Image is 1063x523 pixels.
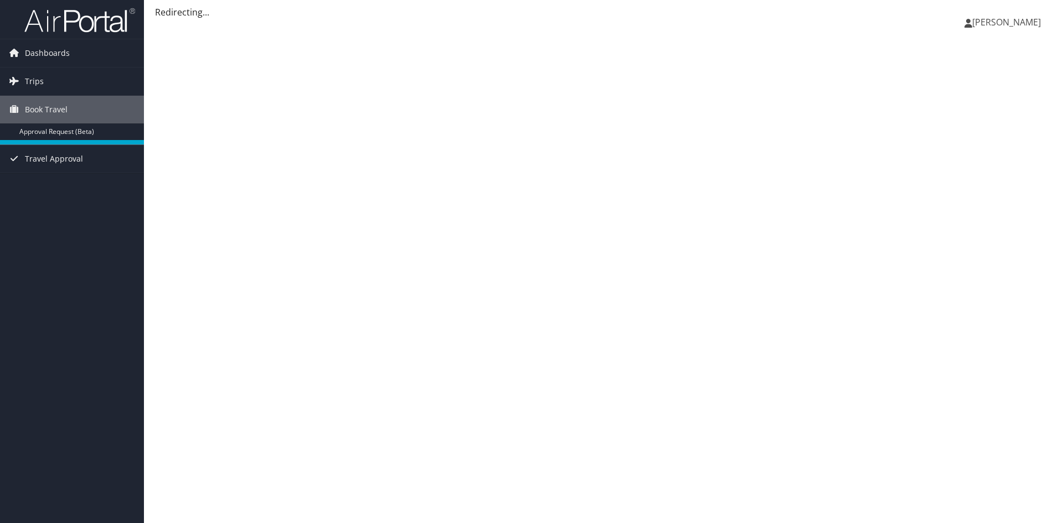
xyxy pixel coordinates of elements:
span: Trips [25,68,44,95]
span: Travel Approval [25,145,83,173]
span: Dashboards [25,39,70,67]
a: [PERSON_NAME] [964,6,1052,39]
img: airportal-logo.png [24,7,135,33]
span: [PERSON_NAME] [972,16,1041,28]
div: Redirecting... [155,6,1052,19]
span: Book Travel [25,96,68,123]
